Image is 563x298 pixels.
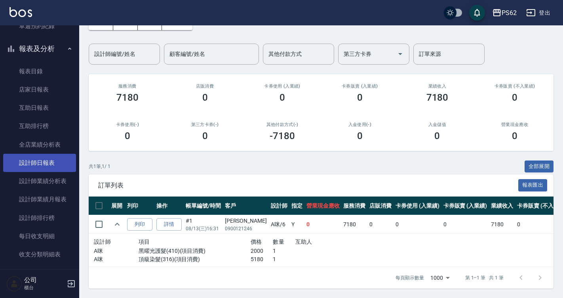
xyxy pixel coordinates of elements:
th: 操作 [154,197,184,215]
h3: 0 [512,92,517,103]
h2: 其他付款方式(-) [253,122,312,127]
p: 1 [273,255,295,264]
a: 每日收支明細 [3,227,76,245]
th: 展開 [109,197,125,215]
th: 卡券販賣 (入業績) [441,197,489,215]
td: 0 [304,215,342,234]
h3: 服務消費 [98,84,157,89]
span: 項目 [139,239,150,245]
th: 業績收入 [489,197,515,215]
th: 列印 [125,197,154,215]
th: 服務消費 [341,197,367,215]
h3: 0 [357,92,363,103]
p: 第 1–1 筆 共 1 筆 [465,274,504,281]
button: 登出 [523,6,553,20]
a: 報表匯出 [518,181,548,189]
span: 設計師 [94,239,111,245]
button: Open [394,48,407,60]
p: 08/13 (三) 16:31 [186,225,221,232]
p: 黑曜光護髮(410)(項目消費) [139,247,251,255]
p: 每頁顯示數量 [396,274,424,281]
h3: 0 [434,130,440,141]
img: Person [6,276,22,292]
h2: 入金使用(-) [331,122,389,127]
h2: 卡券販賣 (不入業績) [485,84,544,89]
button: 客戶管理 [3,267,76,287]
a: 互助日報表 [3,99,76,117]
td: A咪 /6 [269,215,289,234]
th: 指定 [289,197,304,215]
a: 收支分類明細表 [3,245,76,264]
th: 客戶 [223,197,269,215]
h3: 0 [202,92,208,103]
button: PS62 [489,5,520,21]
th: 帳單編號/時間 [184,197,223,215]
p: 1 [273,247,295,255]
td: 0 [367,215,394,234]
span: 數量 [273,239,284,245]
a: 互助排行榜 [3,117,76,135]
a: 設計師業績分析表 [3,172,76,190]
div: 1000 [427,267,453,288]
div: [PERSON_NAME] [225,217,267,225]
h2: 店販消費 [176,84,234,89]
p: 頂級染髮(316)(項目消費) [139,255,251,264]
a: 詳情 [156,218,182,231]
h3: -7180 [270,130,295,141]
th: 營業現金應收 [304,197,342,215]
p: A咪 [94,255,139,264]
h3: 7180 [426,92,449,103]
td: #1 [184,215,223,234]
a: 店家日報表 [3,80,76,99]
a: 設計師排行榜 [3,209,76,227]
button: 報表及分析 [3,38,76,59]
h3: 0 [125,130,130,141]
span: 訂單列表 [98,181,518,189]
a: 單週預約紀錄 [3,17,76,35]
p: 櫃台 [24,284,65,291]
p: A咪 [94,247,139,255]
h3: 7180 [116,92,139,103]
h2: 業績收入 [408,84,467,89]
button: 全部展開 [525,160,554,173]
th: 店販消費 [367,197,394,215]
button: 報表匯出 [518,179,548,191]
button: save [469,5,485,21]
span: 價格 [251,239,262,245]
td: 0 [441,215,489,234]
h3: 0 [357,130,363,141]
td: 7180 [489,215,515,234]
h2: 第三方卡券(-) [176,122,234,127]
p: 5180 [251,255,273,264]
p: 共 1 筆, 1 / 1 [89,163,110,170]
td: 0 [394,215,441,234]
h3: 0 [202,130,208,141]
p: 0900121246 [225,225,267,232]
a: 設計師業績月報表 [3,190,76,208]
div: PS62 [502,8,517,18]
a: 全店業績分析表 [3,136,76,154]
h2: 卡券使用 (入業績) [253,84,312,89]
h2: 卡券販賣 (入業績) [331,84,389,89]
h2: 營業現金應收 [485,122,544,127]
a: 報表目錄 [3,62,76,80]
a: 設計師日報表 [3,154,76,172]
th: 設計師 [269,197,289,215]
p: 2000 [251,247,273,255]
td: Y [289,215,304,234]
button: expand row [111,218,123,230]
h2: 卡券使用(-) [98,122,157,127]
img: Logo [10,7,32,17]
th: 卡券使用 (入業績) [394,197,441,215]
span: 互助人 [295,239,312,245]
h3: 0 [280,92,285,103]
h2: 入金儲值 [408,122,467,127]
td: 7180 [341,215,367,234]
h5: 公司 [24,276,65,284]
h3: 0 [512,130,517,141]
button: 列印 [127,218,152,231]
